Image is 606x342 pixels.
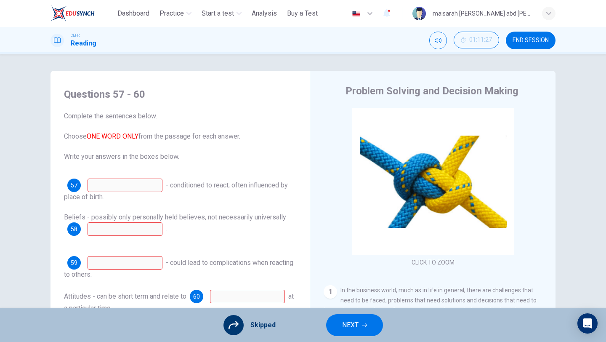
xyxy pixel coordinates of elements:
span: Buy a Test [287,8,318,19]
span: Practice [159,8,184,19]
div: Hide [454,32,499,49]
div: Open Intercom Messenger [577,313,598,334]
span: 57 [71,182,77,188]
span: - could lead to complications when reacting to others. [64,259,293,278]
span: 59 [71,260,77,266]
div: maisarah [PERSON_NAME] abd [PERSON_NAME] [433,8,532,19]
span: CEFR [71,32,80,38]
button: Start a test [198,6,245,21]
img: en [351,11,361,17]
span: Start a test [202,8,234,19]
button: Buy a Test [284,6,321,21]
img: ELTC logo [50,5,95,22]
span: Attitudes - can be short term and relate to [64,292,186,300]
span: Skipped [250,320,276,330]
a: ELTC logo [50,5,114,22]
h4: Problem Solving and Decision Making [346,84,518,98]
img: Profile picture [412,7,426,20]
span: . [166,225,167,233]
span: 60 [193,294,200,299]
span: END SESSION [513,37,549,44]
button: Analysis [248,6,280,21]
span: NEXT [342,319,359,331]
span: Analysis [252,8,277,19]
button: NEXT [326,314,383,336]
span: 58 [71,226,77,232]
span: In the business world, much as in life in general, there are challenges that need to be faced, pr... [324,287,542,334]
span: - conditioned to react; often influenced by place of birth. [64,181,288,201]
div: 1 [324,285,337,299]
h4: Questions 57 - 60 [64,88,296,101]
span: Dashboard [117,8,149,19]
h1: Reading [71,38,96,48]
button: Dashboard [114,6,153,21]
button: END SESSION [506,32,555,49]
span: Complete the sentences below. Choose from the passage for each answer. Write your answers in the ... [64,111,296,162]
font: ONE WORD ONLY [87,132,138,140]
button: Practice [156,6,195,21]
div: Mute [429,32,447,49]
button: 01:11:27 [454,32,499,48]
span: Beliefs - possibly only personally held believes, not necessarily universally [64,213,286,221]
span: 01:11:27 [469,37,492,43]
